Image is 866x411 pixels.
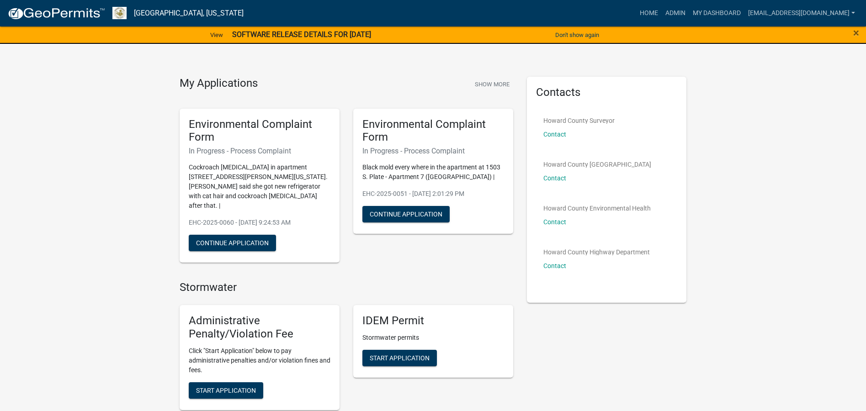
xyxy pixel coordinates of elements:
a: [EMAIL_ADDRESS][DOMAIN_NAME] [744,5,859,22]
h5: Environmental Complaint Form [362,118,504,144]
button: Continue Application [189,235,276,251]
a: Contact [543,174,566,182]
p: EHC-2025-0051 - [DATE] 2:01:29 PM [362,189,504,199]
a: Home [636,5,662,22]
span: Start Application [370,354,430,361]
a: Admin [662,5,689,22]
button: Close [853,27,859,38]
p: Stormwater permits [362,333,504,342]
h5: Administrative Penalty/Violation Fee [189,314,330,341]
p: Howard County [GEOGRAPHIC_DATA] [543,161,651,168]
button: Start Application [189,382,263,399]
h4: My Applications [180,77,258,90]
a: View [207,27,227,42]
button: Continue Application [362,206,450,222]
h4: Stormwater [180,281,513,294]
h6: In Progress - Process Complaint [362,147,504,155]
p: Black mold every where in the apartment at 1503 S. Plate - Apartment 7 ([GEOGRAPHIC_DATA]) | [362,163,504,182]
a: Contact [543,131,566,138]
strong: SOFTWARE RELEASE DETAILS FOR [DATE] [232,30,371,39]
img: Howard County, Indiana [112,7,127,19]
span: × [853,26,859,39]
h5: Contacts [536,86,678,99]
a: [GEOGRAPHIC_DATA], [US_STATE] [134,5,244,21]
h6: In Progress - Process Complaint [189,147,330,155]
a: Contact [543,218,566,226]
h5: IDEM Permit [362,314,504,327]
p: Click "Start Application" below to pay administrative penalties and/or violation fines and fees. [189,346,330,375]
button: Start Application [362,350,437,366]
p: Cockroach [MEDICAL_DATA] in apartment [STREET_ADDRESS][PERSON_NAME][US_STATE]. [PERSON_NAME] said... [189,163,330,211]
span: Start Application [196,386,256,394]
button: Show More [471,77,513,92]
p: Howard County Surveyor [543,117,615,124]
p: EHC-2025-0060 - [DATE] 9:24:53 AM [189,218,330,227]
h5: Environmental Complaint Form [189,118,330,144]
p: Howard County Highway Department [543,249,650,255]
button: Don't show again [552,27,603,42]
p: Howard County Environmental Health [543,205,651,211]
a: Contact [543,262,566,269]
a: My Dashboard [689,5,744,22]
